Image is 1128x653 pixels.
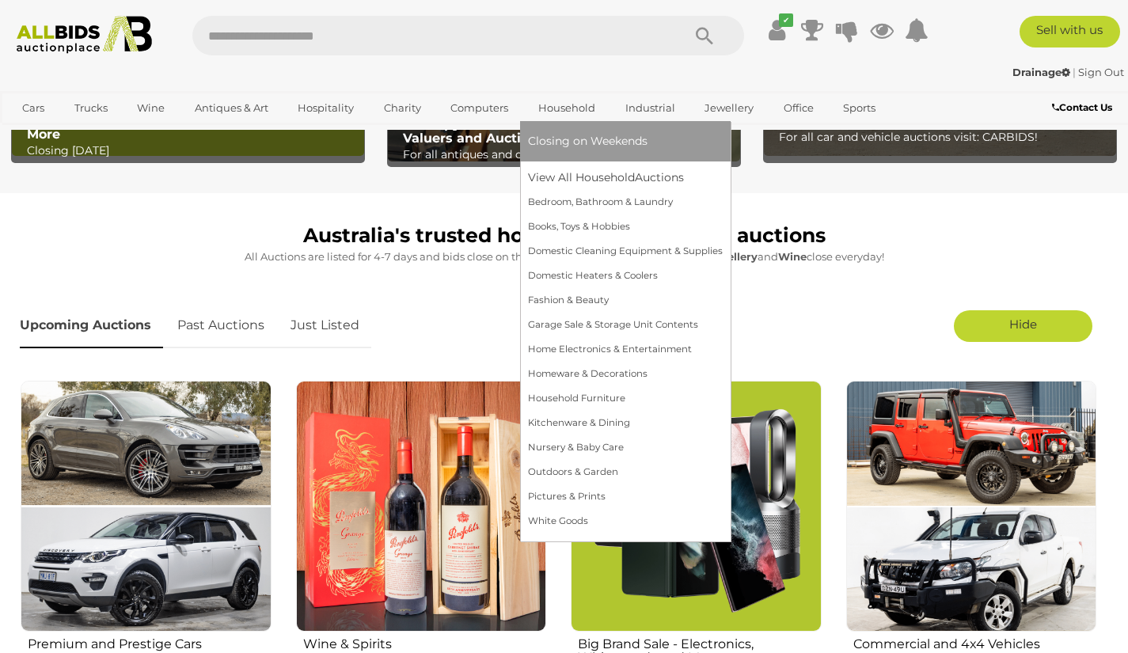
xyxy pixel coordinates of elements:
[296,381,547,632] img: Wine & Spirits
[20,302,163,349] a: Upcoming Auctions
[615,95,686,121] a: Industrial
[165,302,276,349] a: Past Auctions
[184,95,279,121] a: Antiques & Art
[12,95,55,121] a: Cars
[12,121,145,147] a: [GEOGRAPHIC_DATA]
[374,95,431,121] a: Charity
[440,95,518,121] a: Computers
[403,116,682,146] b: EHVA | [PERSON_NAME] [PERSON_NAME] Valuers and Auctioneers
[127,95,175,121] a: Wine
[778,250,807,263] strong: Wine
[779,13,793,27] i: ✔
[833,95,886,121] a: Sports
[303,633,547,651] h2: Wine & Spirits
[954,310,1092,342] a: Hide
[279,302,371,349] a: Just Listed
[665,16,744,55] button: Search
[1020,16,1121,47] a: Sell with us
[1012,66,1070,78] strong: Drainage
[64,95,118,121] a: Trucks
[846,381,1097,632] img: Commercial and 4x4 Vehicles
[1073,66,1076,78] span: |
[779,127,1109,147] p: For all car and vehicle auctions visit: CARBIDS!
[1009,317,1037,332] span: Hide
[9,16,160,54] img: Allbids.com.au
[403,145,733,165] p: For all antiques and collectables auctions visit: EHVA
[1012,66,1073,78] a: Drainage
[1078,66,1124,78] a: Sign Out
[1052,101,1112,113] b: Contact Us
[773,95,824,121] a: Office
[765,16,789,44] a: ✔
[388,20,740,161] a: EHVA | Evans Hastings Valuers and Auctioneers EHVA | [PERSON_NAME] [PERSON_NAME] Valuers and Auct...
[528,95,606,121] a: Household
[28,633,272,651] h2: Premium and Prestige Cars
[21,381,272,632] img: Premium and Prestige Cars
[694,95,764,121] a: Jewellery
[20,248,1108,266] p: All Auctions are listed for 4-7 days and bids close on their scheduled day. Auctions for , and cl...
[706,250,758,263] strong: Jewellery
[853,633,1097,651] h2: Commercial and 4x4 Vehicles
[1052,99,1116,116] a: Contact Us
[20,225,1108,247] h1: Australia's trusted home of unique online auctions
[27,141,357,161] p: Closing [DATE]
[287,95,364,121] a: Hospitality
